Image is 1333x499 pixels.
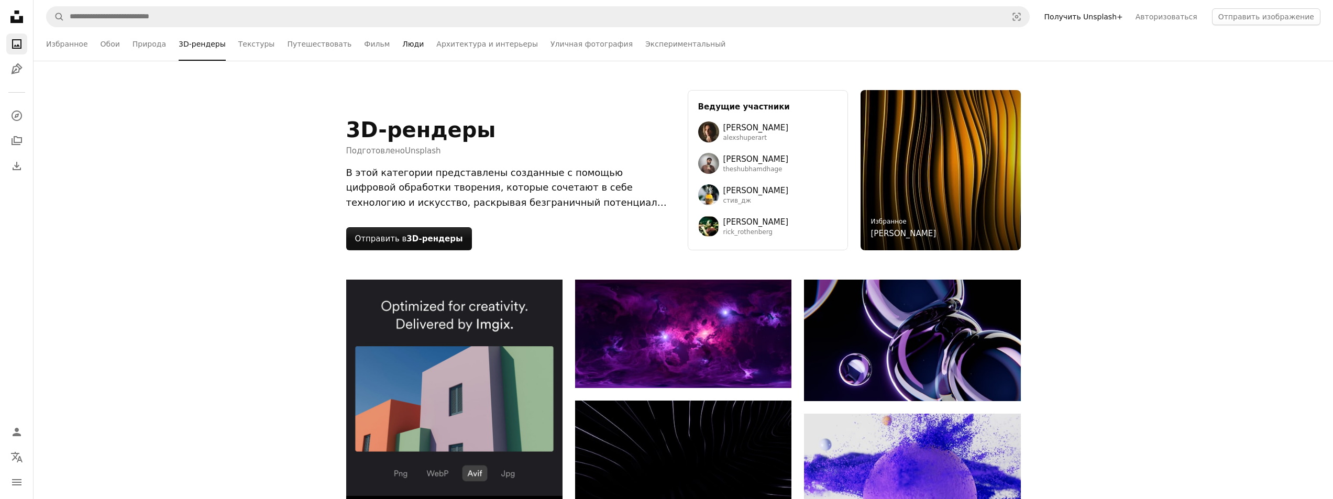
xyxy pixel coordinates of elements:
[406,234,462,243] font: 3D-рендеры
[698,216,719,237] img: Аватар пользователя Рика Ротенберга
[238,27,275,61] a: Текстуры
[133,27,166,61] a: Природа
[871,227,937,240] a: [PERSON_NAME]
[47,7,64,27] button: Поиск Unsplash
[346,227,472,250] button: Отправить в3D-рендеры
[46,40,88,48] font: Избранное
[346,280,563,496] img: file-1738247664258-dc62e4a6d6d3image
[1136,13,1197,21] font: Авторизоваться
[723,123,789,132] font: [PERSON_NAME]
[436,27,538,61] a: Архитектура и интерьеры
[698,153,838,174] a: Аватар пользователя Shubham Dhage[PERSON_NAME]theshubhamdhage
[346,167,667,223] font: В этой категории представлены созданные с помощью цифровой обработки творения, которые сочетают в...
[1129,8,1204,25] a: Авторизоваться
[46,27,88,61] a: Избранное
[287,40,351,48] font: Путешествовать
[723,228,773,236] font: rick_rothenberg
[723,165,783,173] font: theshubhamdhage
[6,472,27,493] button: Меню
[6,156,27,176] a: История загрузок
[723,134,767,141] font: alexshuperart
[287,27,351,61] a: Путешествовать
[101,27,120,61] a: Обои
[698,184,838,205] a: Аватар пользователя Стива Джонсона[PERSON_NAME]стив_дж
[550,40,633,48] font: Уличная фотография
[575,476,791,486] a: Абстрактные линии в темном, закрученном узоре.
[1044,13,1123,21] font: Получить Unsplash+
[1004,7,1029,27] button: Визуальный поиск
[402,27,424,61] a: Люди
[364,40,390,48] font: Фильм
[723,186,789,195] font: [PERSON_NAME]
[645,40,725,48] font: Экспериментальный
[1212,8,1320,25] button: Отправить изображение
[6,447,27,468] button: Язык
[871,218,907,225] a: Избранное
[346,118,496,142] font: 3D-рендеры
[575,329,791,338] a: Яркая фиолетовая туманность с яркими звездами и космическими облаками
[804,336,1020,345] a: Абстрактные сферы парят в воздухе в темно-фиолетовом оттенке.
[723,154,789,164] font: [PERSON_NAME]
[133,40,166,48] font: Природа
[871,229,937,238] font: [PERSON_NAME]
[436,40,538,48] font: Архитектура и интерьеры
[698,121,719,142] img: Аватар пользователя Алекса Шупера
[405,146,441,156] a: Unsplash
[698,153,719,174] img: Аватар пользователя Shubham Dhage
[346,146,405,156] font: Подготовлено
[804,280,1020,401] img: Абстрактные сферы парят в воздухе в темно-фиолетовом оттенке.
[402,40,424,48] font: Люди
[550,27,633,61] a: Уличная фотография
[723,217,789,227] font: [PERSON_NAME]
[575,280,791,388] img: Яркая фиолетовая туманность с яркими звездами и космическими облаками
[6,59,27,80] a: Иллюстрации
[6,6,27,29] a: Главная — Unsplash
[698,121,838,142] a: Аватар пользователя Алекса Шупера[PERSON_NAME]alexshuperart
[6,422,27,442] a: Войти / Зарегистрироваться
[364,27,390,61] a: Фильм
[723,197,752,204] font: стив_дж
[698,216,838,237] a: Аватар пользователя Рика Ротенберга[PERSON_NAME]rick_rothenberg
[6,34,27,54] a: Фотографии
[1038,8,1129,25] a: Получить Unsplash+
[355,234,407,243] font: Отправить в
[698,184,719,205] img: Аватар пользователя Стива Джонсона
[1218,13,1314,21] font: Отправить изображение
[6,130,27,151] a: Коллекции
[101,40,120,48] font: Обои
[6,105,27,126] a: Исследовать
[698,102,790,112] font: Ведущие участники
[46,6,1030,27] form: Найти визуальные материалы на сайте
[238,40,275,48] font: Текстуры
[645,27,725,61] a: Экспериментальный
